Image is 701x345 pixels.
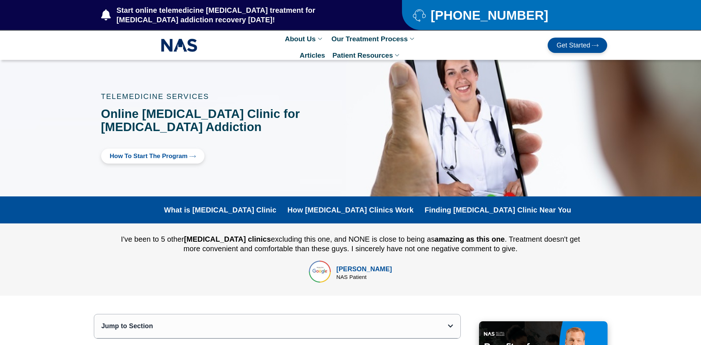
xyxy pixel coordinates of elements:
div: [PERSON_NAME] [336,264,392,274]
b: [MEDICAL_DATA] clinics [184,235,271,243]
a: What is [MEDICAL_DATA] Clinic [164,206,276,214]
a: About Us [281,31,327,47]
img: top rated online suboxone treatment for opioid addiction treatment in tennessee and texas [309,261,331,283]
a: Get Started [548,38,607,53]
p: TELEMEDICINE SERVICES [101,93,329,100]
span: [PHONE_NUMBER] [429,11,548,20]
h1: Online [MEDICAL_DATA] Clinic for [MEDICAL_DATA] Addiction [101,107,329,134]
div: I've been to 5 other excluding this one, and NONE is close to being as . Treatment doesn't get mo... [119,234,582,253]
div: Jump to Section [101,322,448,331]
b: amazing as this one [435,235,505,243]
div: Open table of contents [448,323,453,329]
a: How to Start the program [101,149,204,164]
span: Start online telemedicine [MEDICAL_DATA] treatment for [MEDICAL_DATA] addiction recovery [DATE]! [115,5,373,24]
a: Articles [296,47,329,64]
a: Our Treatment Process [328,31,420,47]
span: Get Started [556,42,590,49]
a: Finding [MEDICAL_DATA] Clinic Near You [425,206,571,214]
a: Start online telemedicine [MEDICAL_DATA] treatment for [MEDICAL_DATA] addiction recovery [DATE]! [101,5,373,24]
a: How [MEDICAL_DATA] Clinics Work [287,206,413,214]
img: NAS_email_signature-removebg-preview.png [161,37,198,54]
a: Patient Resources [329,47,405,64]
span: How to Start the program [110,153,188,159]
div: NAS Patient [336,274,392,280]
a: [PHONE_NUMBER] [413,9,589,22]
